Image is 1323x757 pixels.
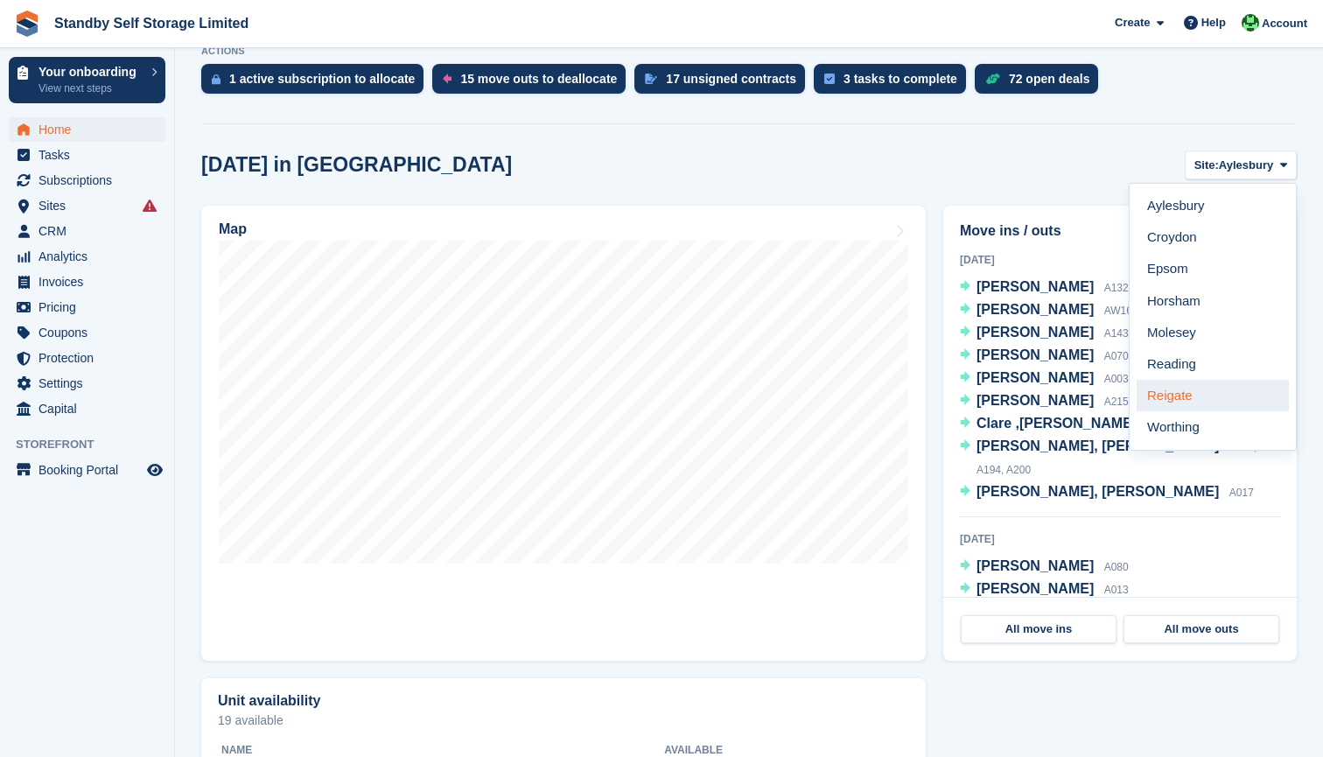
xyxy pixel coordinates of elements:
[143,199,157,213] i: Smart entry sync failures have occurred
[961,615,1116,643] a: All move ins
[960,221,1280,242] h2: Move ins / outs
[47,9,255,38] a: Standby Self Storage Limited
[634,64,814,102] a: 17 unsigned contracts
[960,413,1197,436] a: Clare ,[PERSON_NAME] Ltd A125
[38,346,143,370] span: Protection
[38,193,143,218] span: Sites
[16,436,174,453] span: Storefront
[976,484,1219,499] span: [PERSON_NAME], [PERSON_NAME]
[975,64,1108,102] a: 72 open deals
[645,74,657,84] img: contract_signature_icon-13c848040528278c33f63329250d36e43548de30e8caae1d1a13099fd9432cc5.svg
[976,347,1094,362] span: [PERSON_NAME]
[9,320,165,345] a: menu
[1137,222,1289,254] a: Croydon
[144,459,165,480] a: Preview store
[1219,157,1273,174] span: Aylesbury
[1104,305,1138,317] span: AW169
[960,345,1129,368] a: [PERSON_NAME] A070
[38,244,143,269] span: Analytics
[38,81,143,96] p: View next steps
[201,64,432,102] a: 1 active subscription to allocate
[1137,285,1289,317] a: Horsham
[212,74,220,85] img: active_subscription_to_allocate_icon-d502201f5373d7db506a760aba3b589e785aa758c864c3986d89f69b8ff3...
[9,219,165,243] a: menu
[976,558,1094,573] span: [PERSON_NAME]
[976,325,1094,340] span: [PERSON_NAME]
[1123,615,1279,643] a: All move outs
[1104,584,1129,596] span: A013
[1104,282,1129,294] span: A132
[201,46,1297,57] p: ACTIONS
[960,368,1129,390] a: [PERSON_NAME] A003
[824,74,835,84] img: task-75834270c22a3079a89374b754ae025e5fb1db73e45f91037f5363f120a921f8.svg
[814,64,975,102] a: 3 tasks to complete
[960,252,1280,268] div: [DATE]
[38,219,143,243] span: CRM
[976,393,1094,408] span: [PERSON_NAME]
[38,371,143,396] span: Settings
[1115,14,1150,32] span: Create
[218,714,909,726] p: 19 available
[1262,15,1307,32] span: Account
[9,117,165,142] a: menu
[1194,157,1219,174] span: Site:
[9,143,165,167] a: menu
[9,168,165,193] a: menu
[38,66,143,78] p: Your onboarding
[960,277,1129,299] a: [PERSON_NAME] A132
[1009,72,1090,86] div: 72 open deals
[201,206,926,661] a: Map
[201,153,512,177] h2: [DATE] in [GEOGRAPHIC_DATA]
[1137,254,1289,285] a: Epsom
[976,279,1094,294] span: [PERSON_NAME]
[38,320,143,345] span: Coupons
[38,117,143,142] span: Home
[9,193,165,218] a: menu
[1242,14,1259,32] img: Michael Walker
[1137,348,1289,380] a: Reading
[1201,14,1226,32] span: Help
[9,295,165,319] a: menu
[960,299,1138,322] a: [PERSON_NAME] AW169
[985,73,1000,85] img: deal-1b604bf984904fb50ccaf53a9ad4b4a5d6e5aea283cecdc64d6e3604feb123c2.svg
[1104,396,1129,408] span: A215
[9,270,165,294] a: menu
[14,11,40,37] img: stora-icon-8386f47178a22dfd0bd8f6a31ec36ba5ce8667c1dd55bd0f319d3a0aa187defe.svg
[960,531,1280,547] div: [DATE]
[9,244,165,269] a: menu
[666,72,796,86] div: 17 unsigned contracts
[976,416,1162,431] span: Clare ,[PERSON_NAME] Ltd
[1104,350,1129,362] span: A070
[1185,151,1297,179] button: Site: Aylesbury
[960,436,1280,481] a: [PERSON_NAME], [PERSON_NAME] A036, A194, A200
[960,578,1129,601] a: [PERSON_NAME] A013
[1137,411,1289,443] a: Worthing
[1137,191,1289,222] a: Aylesbury
[960,556,1129,578] a: [PERSON_NAME] A080
[443,74,451,84] img: move_outs_to_deallocate_icon-f764333ba52eb49d3ac5e1228854f67142a1ed5810a6f6cc68b1a99e826820c5.svg
[960,322,1129,345] a: [PERSON_NAME] A143
[432,64,634,102] a: 15 move outs to deallocate
[219,221,247,237] h2: Map
[1104,327,1129,340] span: A143
[960,481,1254,504] a: [PERSON_NAME], [PERSON_NAME] A017
[843,72,957,86] div: 3 tasks to complete
[38,270,143,294] span: Invoices
[229,72,415,86] div: 1 active subscription to allocate
[1137,317,1289,348] a: Molesey
[1229,487,1254,499] span: A017
[38,396,143,421] span: Capital
[218,693,320,709] h2: Unit availability
[38,295,143,319] span: Pricing
[9,396,165,421] a: menu
[9,371,165,396] a: menu
[976,581,1094,596] span: [PERSON_NAME]
[976,302,1094,317] span: [PERSON_NAME]
[1137,380,1289,411] a: Reigate
[9,57,165,103] a: Your onboarding View next steps
[38,458,143,482] span: Booking Portal
[38,143,143,167] span: Tasks
[9,458,165,482] a: menu
[1104,373,1129,385] span: A003
[976,370,1094,385] span: [PERSON_NAME]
